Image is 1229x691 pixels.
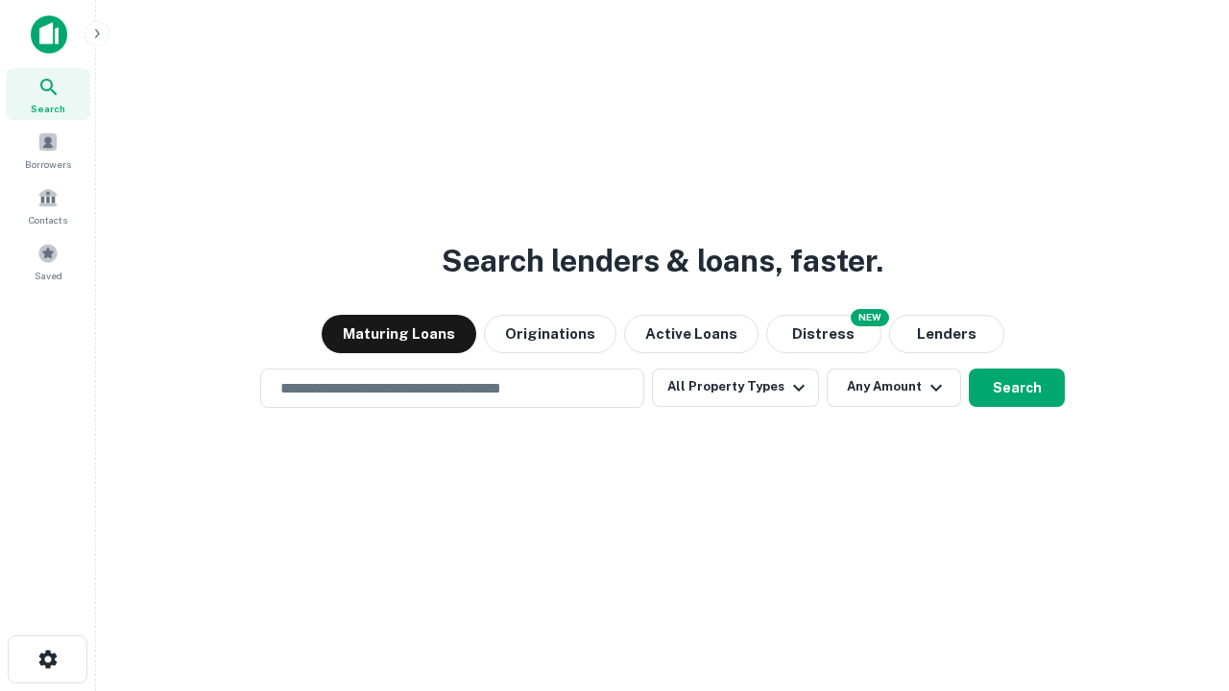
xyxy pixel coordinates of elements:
button: Originations [484,315,616,353]
span: Search [31,101,65,116]
button: Any Amount [827,369,961,407]
button: Active Loans [624,315,759,353]
iframe: Chat Widget [1133,537,1229,630]
h3: Search lenders & loans, faster. [442,238,883,284]
button: Maturing Loans [322,315,476,353]
span: Contacts [29,212,67,227]
span: Saved [35,268,62,283]
div: NEW [851,309,889,326]
button: Search distressed loans with lien and other non-mortgage details. [766,315,881,353]
a: Borrowers [6,124,90,176]
img: capitalize-icon.png [31,15,67,54]
a: Saved [6,235,90,287]
button: Lenders [889,315,1004,353]
span: Borrowers [25,156,71,172]
a: Search [6,68,90,120]
a: Contacts [6,179,90,231]
button: All Property Types [652,369,819,407]
button: Search [969,369,1065,407]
